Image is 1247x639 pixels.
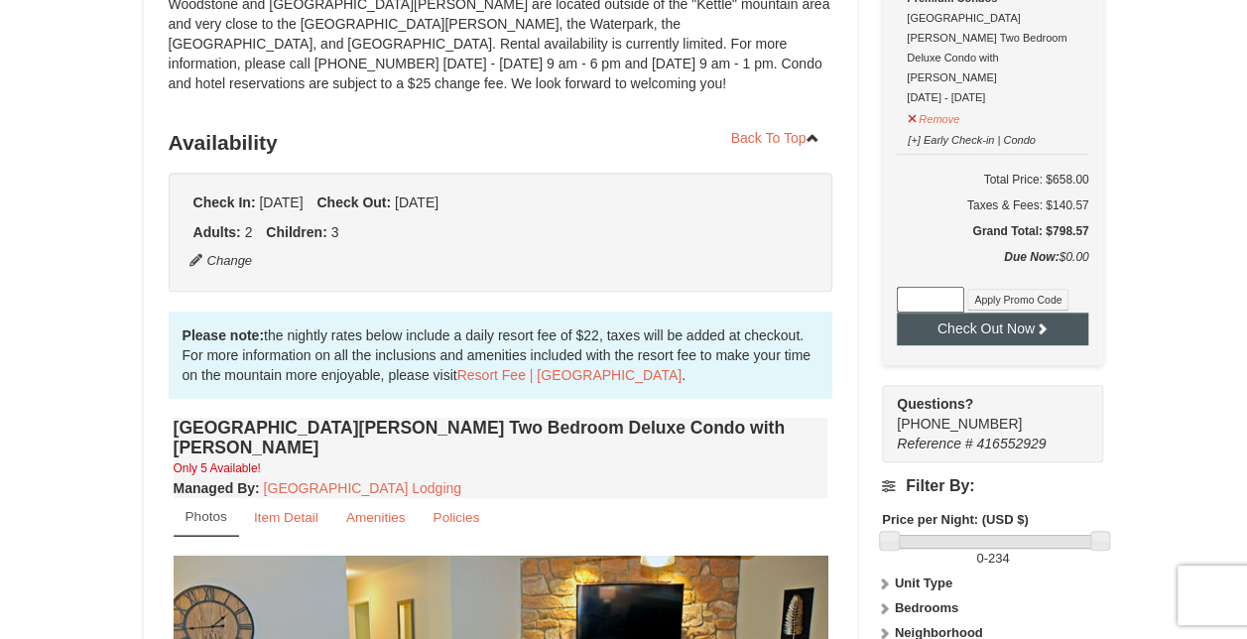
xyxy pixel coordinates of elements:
[907,104,960,129] button: Remove
[254,510,318,525] small: Item Detail
[897,195,1088,215] div: Taxes & Fees: $140.57
[976,436,1046,451] span: 416552929
[259,194,303,210] span: [DATE]
[174,480,255,496] span: Managed By
[264,480,461,496] a: [GEOGRAPHIC_DATA] Lodging
[457,367,682,383] a: Resort Fee | [GEOGRAPHIC_DATA]
[174,418,828,457] h4: [GEOGRAPHIC_DATA][PERSON_NAME] Two Bedroom Deluxe Condo with [PERSON_NAME]
[346,510,406,525] small: Amenities
[718,123,833,153] a: Back To Top
[266,224,326,240] strong: Children:
[331,224,339,240] span: 3
[316,194,391,210] strong: Check Out:
[186,509,227,524] small: Photos
[897,436,972,451] span: Reference #
[907,125,1037,150] button: [+] Early Check-in | Condo
[897,247,1088,287] div: $0.00
[433,510,479,525] small: Policies
[882,477,1103,495] h4: Filter By:
[897,313,1088,344] button: Check Out Now
[193,194,256,210] strong: Check In:
[174,461,261,475] small: Only 5 Available!
[241,498,331,537] a: Item Detail
[174,480,260,496] strong: :
[882,549,1103,569] label: -
[245,224,253,240] span: 2
[897,170,1088,190] h6: Total Price: $658.00
[169,123,833,163] h3: Availability
[882,512,1028,527] strong: Price per Night: (USD $)
[183,327,264,343] strong: Please note:
[395,194,438,210] span: [DATE]
[895,600,958,615] strong: Bedrooms
[169,312,833,399] div: the nightly rates below include a daily resort fee of $22, taxes will be added at checkout. For m...
[897,221,1088,241] h5: Grand Total: $798.57
[967,289,1068,311] button: Apply Promo Code
[1004,250,1059,264] strong: Due Now:
[895,575,952,590] strong: Unit Type
[897,396,973,412] strong: Questions?
[976,551,983,566] span: 0
[333,498,419,537] a: Amenities
[897,394,1067,432] span: [PHONE_NUMBER]
[188,250,254,272] button: Change
[193,224,241,240] strong: Adults:
[988,551,1010,566] span: 234
[420,498,492,537] a: Policies
[174,498,239,537] a: Photos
